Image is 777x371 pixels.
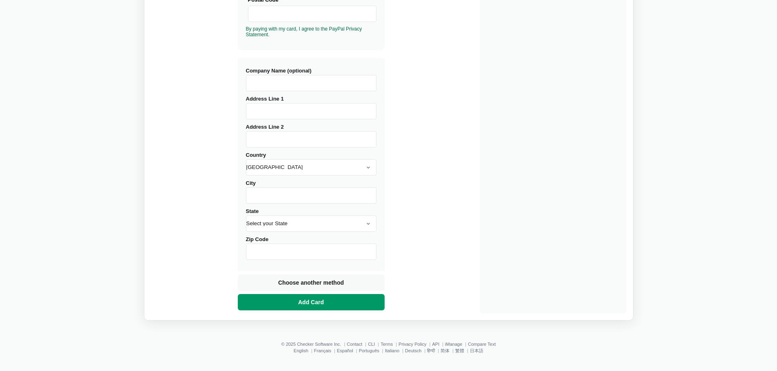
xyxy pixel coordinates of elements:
[470,348,483,353] a: 日本語
[246,236,376,260] label: Zip Code
[445,342,462,347] a: iManage
[246,215,376,232] select: State
[238,274,385,291] button: Choose another method
[246,208,376,232] label: State
[246,26,362,37] a: By paying with my card, I agree to the PayPal Privacy Statement.
[347,342,362,347] a: Contact
[368,342,375,347] a: CLI
[246,180,376,204] label: City
[468,342,496,347] a: Compare Text
[246,131,376,147] input: Address Line 2
[246,124,376,147] label: Address Line 2
[455,348,464,353] a: 繁體
[281,342,347,347] li: © 2025 Checker Software Inc.
[297,298,325,306] span: Add Card
[337,348,353,353] a: Español
[398,342,426,347] a: Privacy Policy
[246,187,376,204] input: City
[246,68,376,91] label: Company Name (optional)
[238,294,385,310] button: Add Card
[405,348,421,353] a: Deutsch
[432,342,439,347] a: API
[246,152,376,176] label: Country
[246,244,376,260] input: Zip Code
[277,279,345,287] span: Choose another method
[441,348,449,353] a: 简体
[246,103,376,119] input: Address Line 1
[427,348,435,353] a: हिन्दी
[314,348,331,353] a: Français
[246,75,376,91] input: Company Name (optional)
[246,96,376,119] label: Address Line 1
[246,159,376,176] select: Country
[252,6,373,22] iframe: Secure Credit Card Frame - Postal Code
[385,348,399,353] a: Italiano
[359,348,379,353] a: Português
[294,348,308,353] a: English
[381,342,393,347] a: Terms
